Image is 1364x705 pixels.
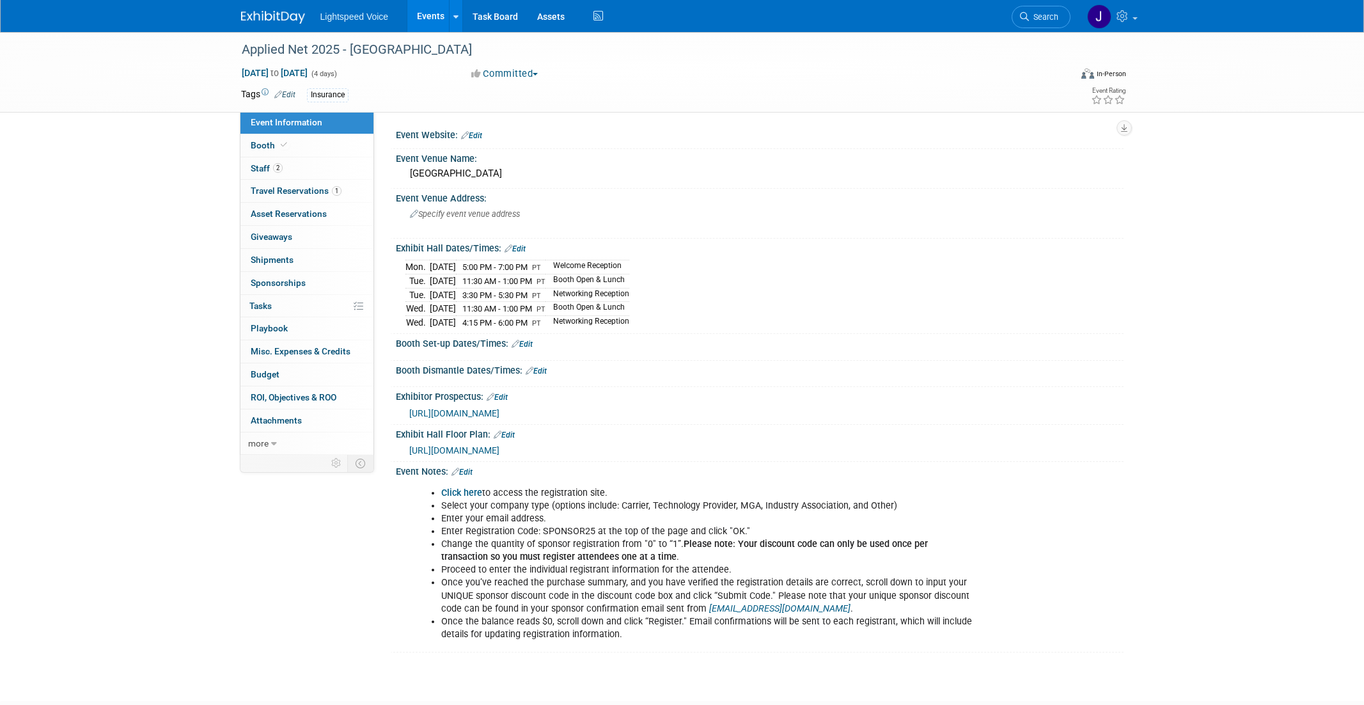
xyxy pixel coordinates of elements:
[1096,69,1126,79] div: In-Person
[1012,6,1070,28] a: Search
[405,315,430,329] td: Wed.
[251,117,322,127] span: Event Information
[240,386,373,409] a: ROI, Objectives & ROO
[396,462,1124,479] div: Event Notes:
[545,274,629,289] td: Booth Open & Lunch
[537,278,545,286] span: PT
[1029,12,1058,22] span: Search
[409,445,499,455] a: [URL][DOMAIN_NAME]
[532,264,541,272] span: PT
[441,487,482,498] a: Click here
[441,500,975,512] li: Select your company type (options include: Carrier, Technology Provider, MGA, Industry Associatio...
[441,512,975,525] li: Enter your email address.
[273,163,283,173] span: 2
[251,415,302,425] span: Attachments
[441,564,975,576] li: Proceed to enter the individual registrant information for the attendee.
[441,538,975,564] li: Change the quantity of sponsor registration from "0" to “1”. .
[251,369,279,379] span: Budget
[451,468,473,477] a: Edit
[240,180,373,202] a: Travel Reservations1
[240,363,373,386] a: Budget
[396,189,1124,205] div: Event Venue Address:
[347,455,373,471] td: Toggle Event Tabs
[537,305,545,313] span: PT
[241,67,308,79] span: [DATE] [DATE]
[545,260,629,274] td: Welcome Reception
[494,431,515,440] a: Edit
[251,392,336,402] span: ROI, Objectives & ROO
[410,209,520,219] span: Specify event venue address
[240,134,373,157] a: Booth
[441,487,975,500] li: to access the registration site.
[505,244,526,253] a: Edit
[249,301,272,311] span: Tasks
[487,393,508,402] a: Edit
[461,131,482,140] a: Edit
[251,209,327,219] span: Asset Reservations
[545,315,629,329] td: Networking Reception
[441,576,975,615] li: Once you’ve reached the purchase summary, and you have verified the registration details are corr...
[240,111,373,134] a: Event Information
[274,90,295,99] a: Edit
[532,319,541,328] span: PT
[441,525,975,538] li: Enter Registration Code: SPONSOR25 at the top of the page and click "OK."
[462,262,528,272] span: 5:00 PM - 7:00 PM
[332,186,341,196] span: 1
[396,239,1124,255] div: Exhibit Hall Dates/Times:
[240,249,373,271] a: Shipments
[240,272,373,294] a: Sponsorships
[248,438,269,448] span: more
[467,67,543,81] button: Committed
[325,455,348,471] td: Personalize Event Tab Strip
[251,278,306,288] span: Sponsorships
[241,88,295,102] td: Tags
[405,260,430,274] td: Mon.
[441,615,975,641] li: Once the balance reads $0, scroll down and click “Register." Email confirmations will be sent to ...
[430,274,456,289] td: [DATE]
[405,288,430,302] td: Tue.
[396,334,1124,351] div: Booth Set-up Dates/Times:
[320,12,389,22] span: Lightspeed Voice
[237,38,1051,61] div: Applied Net 2025 - [GEOGRAPHIC_DATA]
[995,67,1127,86] div: Event Format
[396,125,1124,142] div: Event Website:
[281,141,287,148] i: Booth reservation complete
[441,539,928,562] b: Please note: Your discount code can only be used once per transaction so you must register attend...
[709,603,851,614] a: [EMAIL_ADDRESS][DOMAIN_NAME]
[1091,88,1125,94] div: Event Rating
[307,88,349,102] div: Insurance
[240,409,373,432] a: Attachments
[310,70,337,78] span: (4 days)
[396,361,1124,377] div: Booth Dismantle Dates/Times:
[269,68,281,78] span: to
[240,157,373,180] a: Staff2
[251,186,341,196] span: Travel Reservations
[396,149,1124,165] div: Event Venue Name:
[409,408,499,418] a: [URL][DOMAIN_NAME]
[405,302,430,316] td: Wed.
[251,140,290,150] span: Booth
[405,164,1114,184] div: [GEOGRAPHIC_DATA]
[1087,4,1111,29] img: Joel Poythress
[396,425,1124,441] div: Exhibit Hall Floor Plan:
[512,340,533,349] a: Edit
[240,295,373,317] a: Tasks
[251,323,288,333] span: Playbook
[396,387,1124,404] div: Exhibitor Prospectus:
[251,232,292,242] span: Giveaways
[251,163,283,173] span: Staff
[430,260,456,274] td: [DATE]
[545,302,629,316] td: Booth Open & Lunch
[251,255,294,265] span: Shipments
[462,304,532,313] span: 11:30 AM - 1:00 PM
[462,276,532,286] span: 11:30 AM - 1:00 PM
[545,288,629,302] td: Networking Reception
[251,346,350,356] span: Misc. Expenses & Credits
[1081,68,1094,79] img: Format-Inperson.png
[405,274,430,289] td: Tue.
[240,203,373,225] a: Asset Reservations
